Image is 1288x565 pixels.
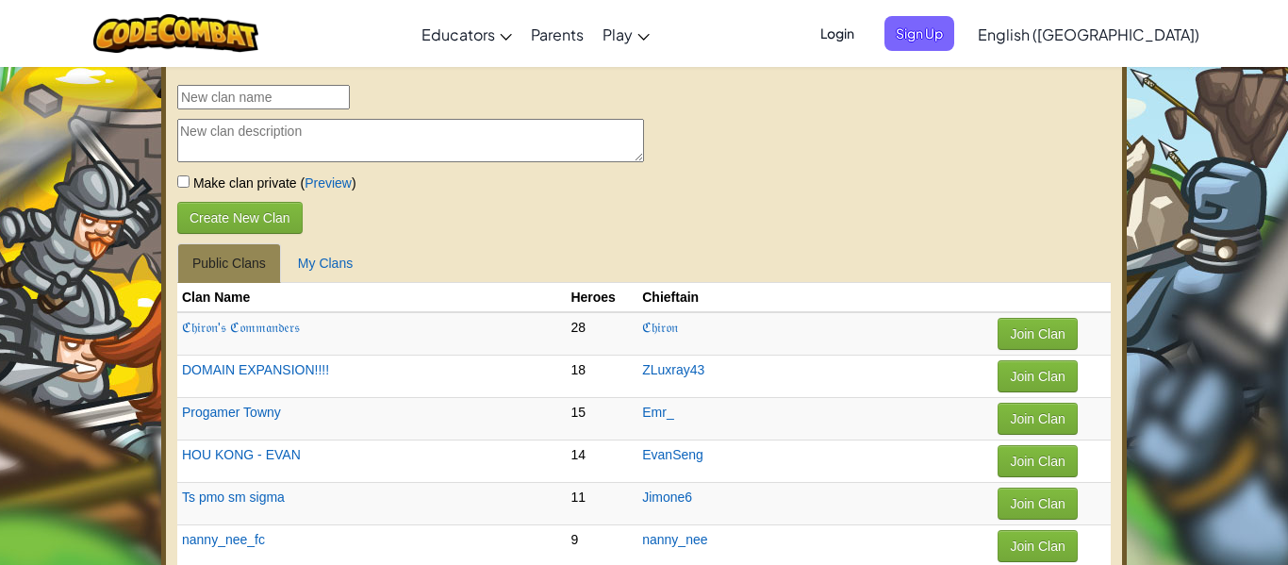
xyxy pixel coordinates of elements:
a: Ts pmo sm sigma [182,490,285,505]
span: ) [352,175,356,191]
a: Play [593,8,659,59]
button: Join Clan [998,530,1077,562]
a: ZLuxray43 [642,362,704,377]
span: Educators [421,25,495,44]
th: Clan Name [177,283,566,312]
button: Sign Up [884,16,954,51]
a: Progamer Towny [182,405,281,420]
span: ( [297,175,305,191]
input: New clan name [177,85,350,109]
a: DOMAIN EXPANSION!!!! [182,362,329,377]
a: Emr_ [642,405,673,420]
a: English ([GEOGRAPHIC_DATA]) [968,8,1209,59]
span: Play [603,25,633,44]
a: EvanSeng [642,447,703,462]
button: Create New Clan [177,202,303,234]
td: 28 [566,312,637,356]
button: Join Clan [998,445,1077,477]
td: 11 [566,483,637,525]
td: 18 [566,356,637,398]
button: Login [809,16,866,51]
th: Chieftain [637,283,993,312]
td: 15 [566,398,637,440]
a: HOU KONG - EVAN [182,447,301,462]
button: Join Clan [998,488,1077,520]
span: English ([GEOGRAPHIC_DATA]) [978,25,1199,44]
a: Educators [412,8,521,59]
a: Jimone6 [642,490,692,505]
button: Join Clan [998,403,1077,435]
td: 14 [566,440,637,483]
a: Preview [305,175,352,191]
th: Heroes [566,283,637,312]
a: nanny_nee_fc [182,532,265,547]
img: CodeCombat logo [93,14,258,53]
a: Public Clans [177,243,281,283]
button: Join Clan [998,318,1077,350]
a: Parents [521,8,593,59]
span: Make clan private [190,175,297,191]
a: ℭ𝔥𝔦𝔯𝔬𝔫'𝔰 ℭ𝔬𝔪𝔪𝔞𝔫𝔡𝔢𝔯𝔰 [182,320,300,335]
a: nanny_nee [642,532,707,547]
button: Join Clan [998,360,1077,392]
a: ℭ𝔥𝔦𝔯𝔬𝔫 [642,320,678,335]
a: My Clans [283,243,368,283]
